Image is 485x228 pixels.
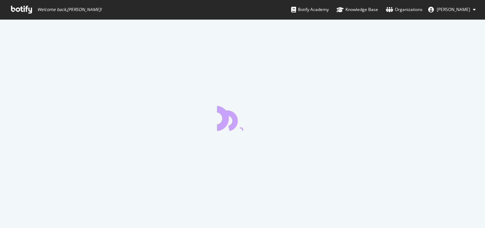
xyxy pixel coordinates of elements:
div: Botify Academy [291,6,329,13]
div: Organizations [386,6,423,13]
span: Rahul Sahani [437,6,470,12]
span: Welcome back, [PERSON_NAME] ! [37,7,102,12]
button: [PERSON_NAME] [423,4,481,15]
div: animation [217,105,268,131]
div: Knowledge Base [337,6,378,13]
